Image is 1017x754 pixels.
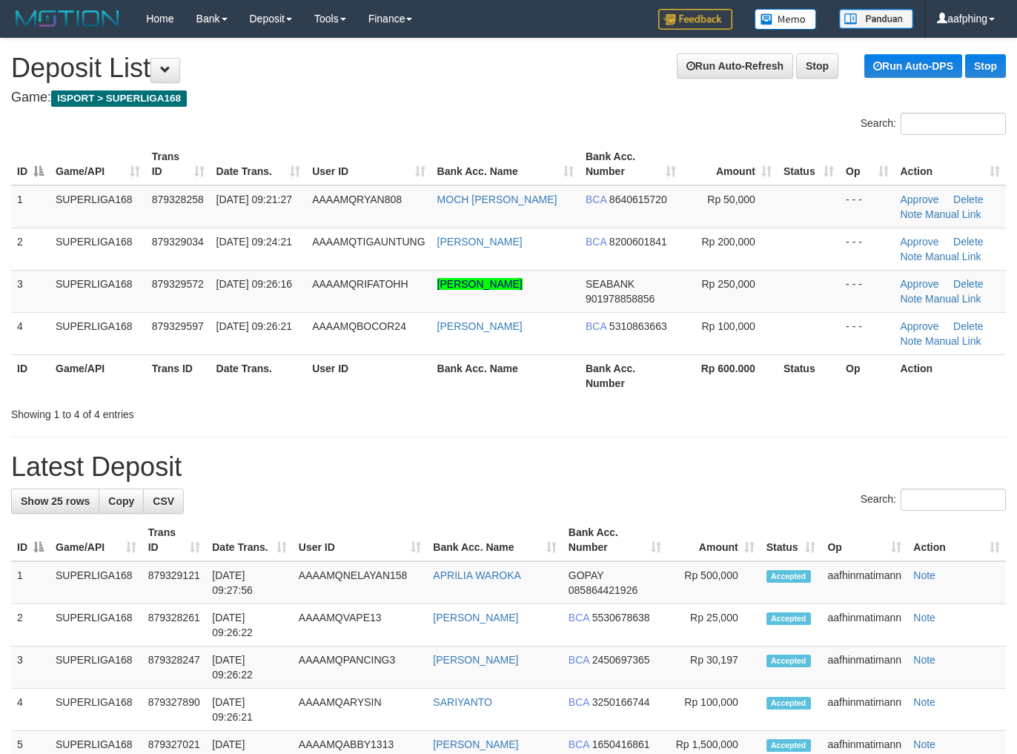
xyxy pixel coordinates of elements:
[50,312,146,354] td: SUPERLIGA168
[216,194,292,205] span: [DATE] 09:21:27
[821,689,907,731] td: aafhinmatimann
[766,570,811,583] span: Accepted
[677,53,793,79] a: Run Auto-Refresh
[901,293,923,305] a: Note
[427,519,562,561] th: Bank Acc. Name: activate to sort column ascending
[433,654,518,666] a: [PERSON_NAME]
[152,236,204,248] span: 879329034
[778,354,840,397] th: Status
[50,561,142,604] td: SUPERLIGA168
[766,697,811,710] span: Accepted
[216,320,292,332] span: [DATE] 09:26:21
[108,495,134,507] span: Copy
[11,646,50,689] td: 3
[953,236,983,248] a: Delete
[11,143,50,185] th: ID: activate to sort column descending
[592,738,650,750] span: Copy 1650416861 to clipboard
[569,612,589,624] span: BCA
[437,194,557,205] a: MOCH [PERSON_NAME]
[592,654,650,666] span: Copy 2450697365 to clipboard
[11,53,1006,83] h1: Deposit List
[142,519,207,561] th: Trans ID: activate to sort column ascending
[146,354,211,397] th: Trans ID
[821,646,907,689] td: aafhinmatimann
[11,185,50,228] td: 1
[206,519,293,561] th: Date Trans.: activate to sort column ascending
[216,236,292,248] span: [DATE] 09:24:21
[925,208,981,220] a: Manual Link
[152,320,204,332] span: 879329597
[586,194,606,205] span: BCA
[861,113,1006,135] label: Search:
[11,689,50,731] td: 4
[206,561,293,604] td: [DATE] 09:27:56
[925,335,981,347] a: Manual Link
[667,646,761,689] td: Rp 30,197
[766,655,811,667] span: Accepted
[609,320,667,332] span: Copy 5310863663 to clipboard
[142,604,207,646] td: 879328261
[839,9,913,29] img: panduan.png
[895,143,1007,185] th: Action: activate to sort column ascending
[216,278,292,290] span: [DATE] 09:26:16
[50,270,146,312] td: SUPERLIGA168
[50,519,142,561] th: Game/API: activate to sort column ascending
[50,143,146,185] th: Game/API: activate to sort column ascending
[766,612,811,625] span: Accepted
[11,519,50,561] th: ID: activate to sort column descending
[142,689,207,731] td: 879327890
[609,194,667,205] span: Copy 8640615720 to clipboard
[701,278,755,290] span: Rp 250,000
[11,401,413,422] div: Showing 1 to 4 of 4 entries
[901,278,939,290] a: Approve
[701,320,755,332] span: Rp 100,000
[925,293,981,305] a: Manual Link
[11,604,50,646] td: 2
[580,354,682,397] th: Bank Acc. Number
[667,519,761,561] th: Amount: activate to sort column ascending
[861,489,1006,511] label: Search:
[312,236,425,248] span: AAAAMQTIGAUNTUNG
[206,646,293,689] td: [DATE] 09:26:22
[142,561,207,604] td: 879329121
[901,236,939,248] a: Approve
[913,696,935,708] a: Note
[11,452,1006,482] h1: Latest Deposit
[913,654,935,666] a: Note
[431,354,580,397] th: Bank Acc. Name
[11,7,124,30] img: MOTION_logo.png
[51,90,187,107] span: ISPORT > SUPERLIGA168
[682,354,778,397] th: Rp 600.000
[433,569,521,581] a: APRILIA WAROKA
[11,354,50,397] th: ID
[293,689,428,731] td: AAAAMQARYSIN
[153,495,174,507] span: CSV
[431,143,580,185] th: Bank Acc. Name: activate to sort column ascending
[211,354,307,397] th: Date Trans.
[143,489,184,514] a: CSV
[312,194,402,205] span: AAAAMQRYAN808
[965,54,1006,78] a: Stop
[766,739,811,752] span: Accepted
[99,489,144,514] a: Copy
[50,646,142,689] td: SUPERLIGA168
[152,278,204,290] span: 879329572
[682,143,778,185] th: Amount: activate to sort column ascending
[293,519,428,561] th: User ID: activate to sort column ascending
[563,519,667,561] th: Bank Acc. Number: activate to sort column ascending
[895,354,1007,397] th: Action
[433,738,518,750] a: [PERSON_NAME]
[821,519,907,561] th: Op: activate to sort column ascending
[840,228,894,270] td: - - -
[840,312,894,354] td: - - -
[293,561,428,604] td: AAAAMQNELAYAN158
[821,561,907,604] td: aafhinmatimann
[293,646,428,689] td: AAAAMQPANCING3
[11,489,99,514] a: Show 25 rows
[50,604,142,646] td: SUPERLIGA168
[840,143,894,185] th: Op: activate to sort column ascending
[864,54,962,78] a: Run Auto-DPS
[586,293,655,305] span: Copy 901978858856 to clipboard
[592,612,650,624] span: Copy 5530678638 to clipboard
[11,228,50,270] td: 2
